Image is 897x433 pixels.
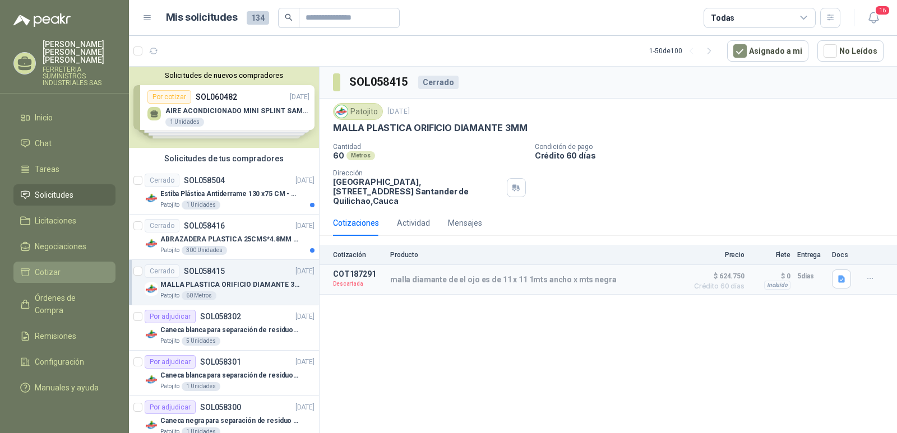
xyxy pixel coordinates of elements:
[295,311,315,322] p: [DATE]
[160,234,300,245] p: ABRAZADERA PLASTICA 25CMS*4.8MM NEGRA
[333,103,383,120] div: Patojito
[35,189,73,201] span: Solicitudes
[688,283,745,290] span: Crédito 60 días
[160,201,179,209] p: Patojito
[43,66,115,86] p: FERRETERIA SUMINISTROS INDUSTRIALES SAS
[145,282,158,296] img: Company Logo
[145,310,196,323] div: Por adjudicar
[13,159,115,180] a: Tareas
[160,291,179,300] p: Patojito
[285,13,293,21] span: search
[333,122,528,134] p: MALLA PLASTICA ORIFICIO DIAMANTE 3MM
[182,246,227,255] div: 300 Unidades
[145,174,179,187] div: Cerrado
[160,189,300,199] p: Estiba Plástica Antiderrame 130 x75 CM - Capacidad 180-200 Litros
[295,402,315,413] p: [DATE]
[13,236,115,257] a: Negociaciones
[397,217,430,229] div: Actividad
[200,313,241,320] p: SOL058302
[35,330,76,342] span: Remisiones
[13,377,115,398] a: Manuales y ayuda
[333,177,502,206] p: [GEOGRAPHIC_DATA], [STREET_ADDRESS] Santander de Quilichao , Cauca
[145,192,158,205] img: Company Logo
[797,269,825,283] p: 5 días
[751,251,790,259] p: Flete
[160,337,179,346] p: Patojito
[129,169,319,215] a: CerradoSOL058504[DATE] Company LogoEstiba Plástica Antiderrame 130 x75 CM - Capacidad 180-200 Lit...
[13,184,115,206] a: Solicitudes
[727,40,808,62] button: Asignado a mi
[333,151,344,160] p: 60
[333,278,383,290] p: Descartada
[13,107,115,128] a: Inicio
[390,251,682,259] p: Producto
[751,269,790,283] p: $ 0
[35,292,105,316] span: Órdenes de Compra
[295,175,315,186] p: [DATE]
[688,269,745,283] span: $ 624.750
[129,351,319,396] a: Por adjudicarSOL058301[DATE] Company LogoCaneca blanca para separación de residuos 10 LTPatojito1...
[333,143,526,151] p: Cantidad
[200,403,241,411] p: SOL058300
[247,11,269,25] span: 134
[333,251,383,259] p: Cotización
[387,106,410,117] p: [DATE]
[145,373,158,387] img: Company Logo
[145,237,158,250] img: Company Logo
[35,381,99,394] span: Manuales y ayuda
[448,217,482,229] div: Mensajes
[145,219,179,232] div: Cerrado
[184,176,225,184] p: SOL058504
[35,137,52,150] span: Chat
[145,264,179,278] div: Cerrado
[349,73,409,91] h3: SOL058415
[129,67,319,148] div: Solicitudes de nuevos compradoresPor cotizarSOL060482[DATE] AIRE ACONDICIONADO MINI SPLINT SAMSUN...
[13,13,71,27] img: Logo peakr
[333,169,502,177] p: Dirección
[832,251,854,259] p: Docs
[160,246,179,255] p: Patojito
[649,42,718,60] div: 1 - 50 de 100
[764,281,790,290] div: Incluido
[43,40,115,64] p: [PERSON_NAME] [PERSON_NAME] [PERSON_NAME]
[160,416,300,426] p: Caneca negra para separación de residuo 55 LT
[797,251,825,259] p: Entrega
[129,260,319,305] a: CerradoSOL058415[DATE] Company LogoMALLA PLASTICA ORIFICIO DIAMANTE 3MMPatojito60 Metros
[182,337,220,346] div: 5 Unidades
[688,251,745,259] p: Precio
[184,267,225,275] p: SOL058415
[166,10,238,26] h1: Mis solicitudes
[295,357,315,367] p: [DATE]
[182,201,220,209] div: 1 Unidades
[133,71,315,80] button: Solicitudes de nuevos compradores
[182,382,220,391] div: 1 Unidades
[129,148,319,169] div: Solicitudes de tus compradores
[333,217,379,229] div: Cotizaciones
[346,151,375,160] div: Metros
[13,287,115,321] a: Órdenes de Compra
[35,111,53,124] span: Inicio
[875,5,890,16] span: 16
[711,12,734,24] div: Todas
[13,133,115,154] a: Chat
[35,240,86,253] span: Negociaciones
[35,163,59,175] span: Tareas
[145,328,158,341] img: Company Logo
[13,325,115,347] a: Remisiones
[129,215,319,260] a: CerradoSOL058416[DATE] Company LogoABRAZADERA PLASTICA 25CMS*4.8MM NEGRAPatojito300 Unidades
[145,401,196,414] div: Por adjudicar
[13,210,115,231] a: Licitaciones
[160,325,300,336] p: Caneca blanca para separación de residuos 121 LT
[35,215,76,227] span: Licitaciones
[418,76,459,89] div: Cerrado
[35,356,84,368] span: Configuración
[200,358,241,366] p: SOL058301
[13,351,115,373] a: Configuración
[13,262,115,283] a: Cotizar
[295,266,315,277] p: [DATE]
[335,105,348,118] img: Company Logo
[184,222,225,230] p: SOL058416
[145,355,196,369] div: Por adjudicar
[160,370,300,381] p: Caneca blanca para separación de residuos 10 LT
[333,269,383,278] p: COT187291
